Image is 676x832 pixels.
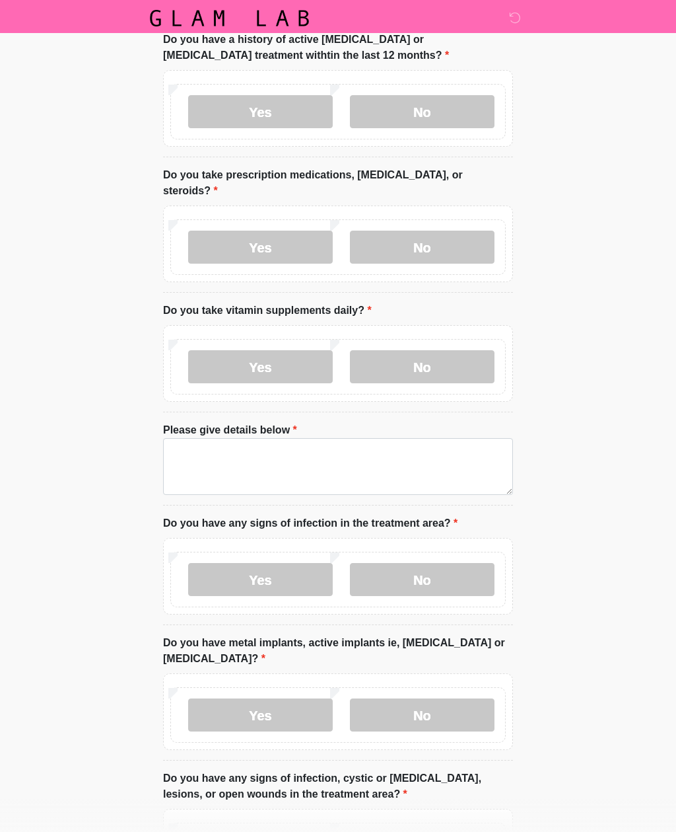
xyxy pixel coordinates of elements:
[350,563,494,596] label: No
[163,635,513,667] label: Do you have metal implants, active implants ie, [MEDICAL_DATA] or [MEDICAL_DATA]?
[350,699,494,732] label: No
[350,231,494,264] label: No
[163,422,297,438] label: Please give details below
[163,771,513,802] label: Do you have any signs of infection, cystic or [MEDICAL_DATA], lesions, or open wounds in the trea...
[163,167,513,199] label: Do you take prescription medications, [MEDICAL_DATA], or steroids?
[350,95,494,128] label: No
[188,95,333,128] label: Yes
[188,699,333,732] label: Yes
[150,10,309,26] img: Glam Lab Logo
[350,350,494,383] label: No
[188,350,333,383] label: Yes
[163,303,372,319] label: Do you take vitamin supplements daily?
[163,32,513,63] label: Do you have a history of active [MEDICAL_DATA] or [MEDICAL_DATA] treatment withtin the last 12 mo...
[163,515,457,531] label: Do you have any signs of infection in the treatment area?
[188,563,333,596] label: Yes
[188,231,333,264] label: Yes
